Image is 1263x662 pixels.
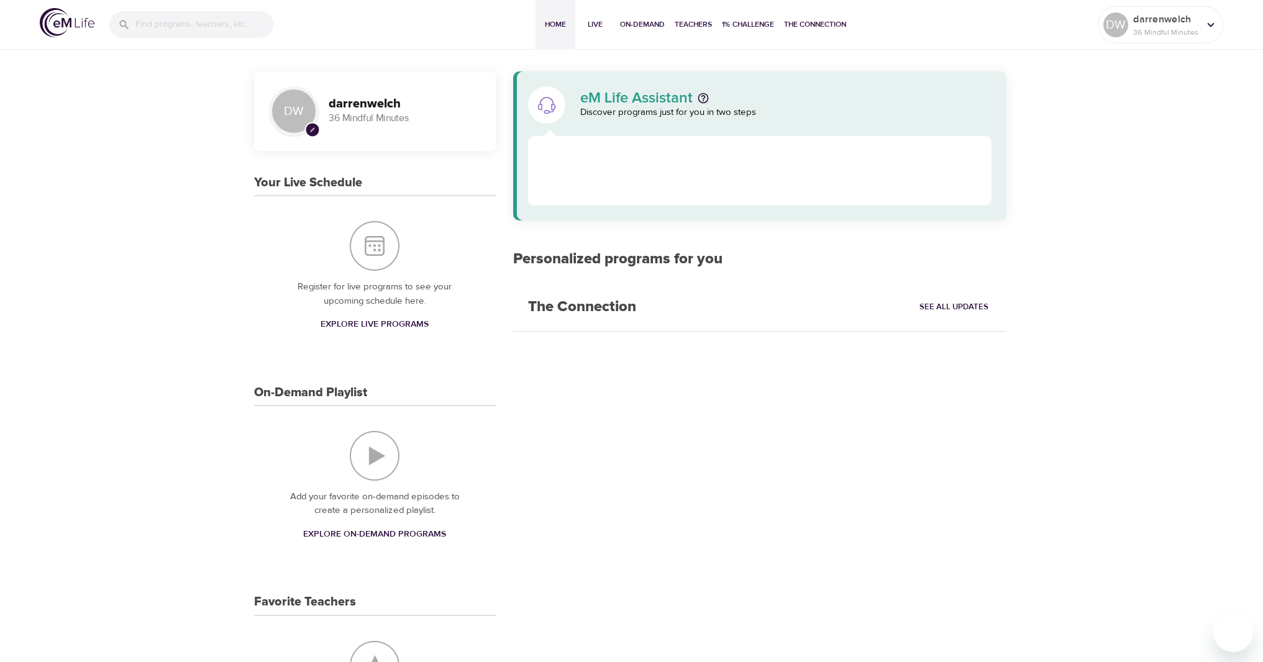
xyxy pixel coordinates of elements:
span: Explore On-Demand Programs [303,527,446,542]
p: darrenwelch [1133,12,1199,27]
span: See All Updates [919,300,988,314]
span: On-Demand [620,18,665,31]
p: Discover programs just for you in two steps [580,106,992,120]
div: DW [1103,12,1128,37]
h2: Personalized programs for you [513,250,1007,268]
a: See All Updates [916,297,992,317]
img: eM Life Assistant [537,95,557,115]
h3: On-Demand Playlist [254,386,367,400]
a: Explore On-Demand Programs [298,523,451,546]
iframe: Button to launch messaging window [1213,612,1253,652]
img: Your Live Schedule [350,221,399,271]
p: eM Life Assistant [580,91,693,106]
p: Register for live programs to see your upcoming schedule here. [279,280,471,308]
span: Teachers [675,18,712,31]
span: Explore Live Programs [321,317,429,332]
div: DW [269,86,319,136]
h3: Favorite Teachers [254,595,356,609]
p: Add your favorite on-demand episodes to create a personalized playlist. [279,490,471,518]
a: Explore Live Programs [316,313,434,336]
h3: Your Live Schedule [254,176,362,190]
h3: darrenwelch [329,97,481,111]
h2: The Connection [513,283,651,331]
p: 36 Mindful Minutes [329,111,481,125]
img: logo [40,8,94,37]
input: Find programs, teachers, etc... [135,11,273,38]
p: 36 Mindful Minutes [1133,27,1199,38]
span: 1% Challenge [722,18,774,31]
span: Live [580,18,610,31]
span: The Connection [784,18,846,31]
span: Home [540,18,570,31]
img: On-Demand Playlist [350,431,399,481]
